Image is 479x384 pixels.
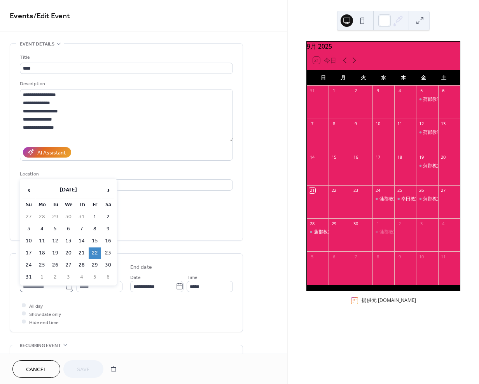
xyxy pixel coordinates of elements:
[62,199,75,210] th: We
[373,70,393,86] div: 水
[75,235,88,247] td: 14
[23,211,35,223] td: 27
[36,260,48,271] td: 25
[416,196,438,202] div: 蒲郡教室
[313,70,333,86] div: 日
[416,163,438,169] div: 蒲郡教室
[309,188,315,193] div: 21
[418,154,424,160] div: 19
[353,154,359,160] div: 16
[89,223,101,235] td: 8
[441,154,446,160] div: 20
[23,147,71,158] button: AI Assistant
[353,221,359,226] div: 30
[49,260,61,271] td: 26
[378,297,416,303] a: [DOMAIN_NAME]
[331,121,337,127] div: 8
[23,223,35,235] td: 3
[89,247,101,259] td: 22
[353,88,359,94] div: 2
[418,121,424,127] div: 12
[423,96,442,103] div: 蒲郡教室
[102,247,114,259] td: 23
[75,199,88,210] th: Th
[89,211,101,223] td: 1
[62,211,75,223] td: 30
[394,196,416,202] div: 幸田教室
[416,96,438,103] div: 蒲郡教室
[372,229,394,235] div: 蒲郡教室
[331,254,337,260] div: 6
[379,229,398,235] div: 蒲郡教室
[49,272,61,283] td: 2
[418,221,424,226] div: 3
[102,272,114,283] td: 6
[89,272,101,283] td: 5
[331,88,337,94] div: 1
[49,211,61,223] td: 29
[36,199,48,210] th: Mo
[62,272,75,283] td: 3
[423,129,442,136] div: 蒲郡教室
[331,221,337,226] div: 29
[20,53,231,61] div: Title
[20,170,231,178] div: Location
[49,235,61,247] td: 12
[423,196,442,202] div: 蒲郡教室
[309,121,315,127] div: 7
[37,149,66,157] div: AI Assistant
[62,260,75,271] td: 27
[309,88,315,94] div: 31
[33,9,70,24] span: / Edit Event
[130,273,141,281] span: Date
[49,199,61,210] th: Tu
[416,129,438,136] div: 蒲郡教室
[441,88,446,94] div: 6
[23,272,35,283] td: 31
[372,196,394,202] div: 蒲郡教室
[353,70,374,86] div: 火
[309,221,315,226] div: 28
[36,211,48,223] td: 28
[75,211,88,223] td: 31
[307,229,329,235] div: 蒲郡教室
[397,154,402,160] div: 18
[397,221,402,226] div: 2
[23,235,35,247] td: 10
[20,80,231,88] div: Description
[375,254,381,260] div: 8
[130,263,152,272] div: End date
[362,297,416,304] div: 提供元
[441,254,446,260] div: 11
[89,199,101,210] th: Fr
[26,366,47,374] span: Cancel
[29,310,61,318] span: Show date only
[75,247,88,259] td: 21
[102,182,114,198] span: ›
[102,260,114,271] td: 30
[331,188,337,193] div: 22
[29,318,59,326] span: Hide end time
[62,247,75,259] td: 20
[89,235,101,247] td: 15
[36,272,48,283] td: 1
[397,254,402,260] div: 9
[49,223,61,235] td: 5
[75,223,88,235] td: 7
[10,9,33,24] a: Events
[12,360,60,378] button: Cancel
[75,260,88,271] td: 28
[418,254,424,260] div: 10
[418,88,424,94] div: 5
[102,235,114,247] td: 16
[29,302,43,310] span: All day
[333,70,353,86] div: 月
[75,272,88,283] td: 4
[36,247,48,259] td: 18
[49,247,61,259] td: 19
[89,260,101,271] td: 29
[187,273,198,281] span: Time
[353,188,359,193] div: 23
[309,154,315,160] div: 14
